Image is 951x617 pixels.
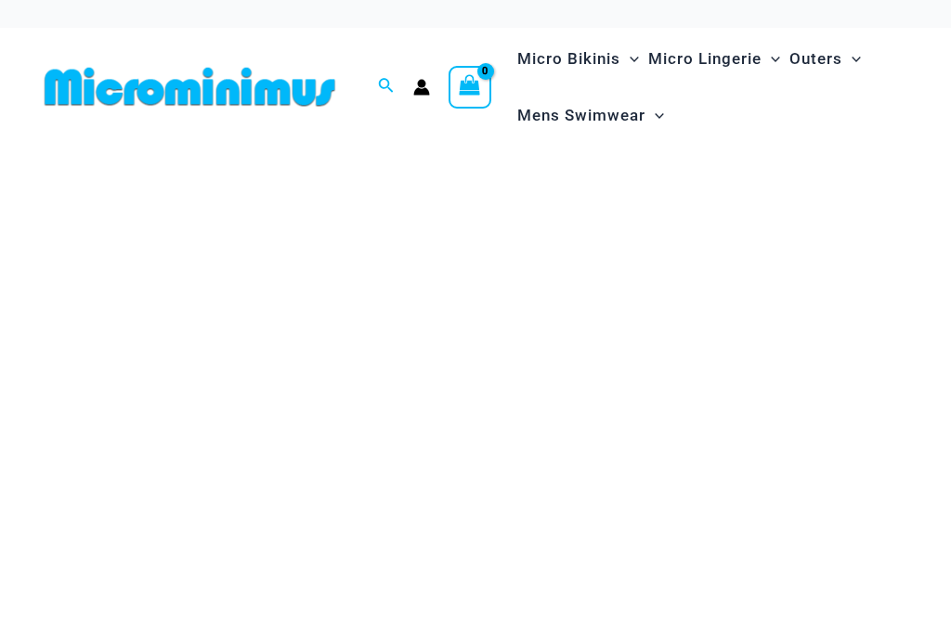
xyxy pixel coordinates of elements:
[648,35,762,83] span: Micro Lingerie
[37,66,343,108] img: MM SHOP LOGO FLAT
[762,35,780,83] span: Menu Toggle
[449,66,491,109] a: View Shopping Cart, empty
[513,87,669,144] a: Mens SwimwearMenu ToggleMenu Toggle
[510,28,914,147] nav: Site Navigation
[517,35,620,83] span: Micro Bikinis
[620,35,639,83] span: Menu Toggle
[413,79,430,96] a: Account icon link
[517,92,645,139] span: Mens Swimwear
[378,75,395,98] a: Search icon link
[785,31,866,87] a: OutersMenu ToggleMenu Toggle
[645,92,664,139] span: Menu Toggle
[513,31,644,87] a: Micro BikinisMenu ToggleMenu Toggle
[789,35,842,83] span: Outers
[842,35,861,83] span: Menu Toggle
[644,31,785,87] a: Micro LingerieMenu ToggleMenu Toggle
